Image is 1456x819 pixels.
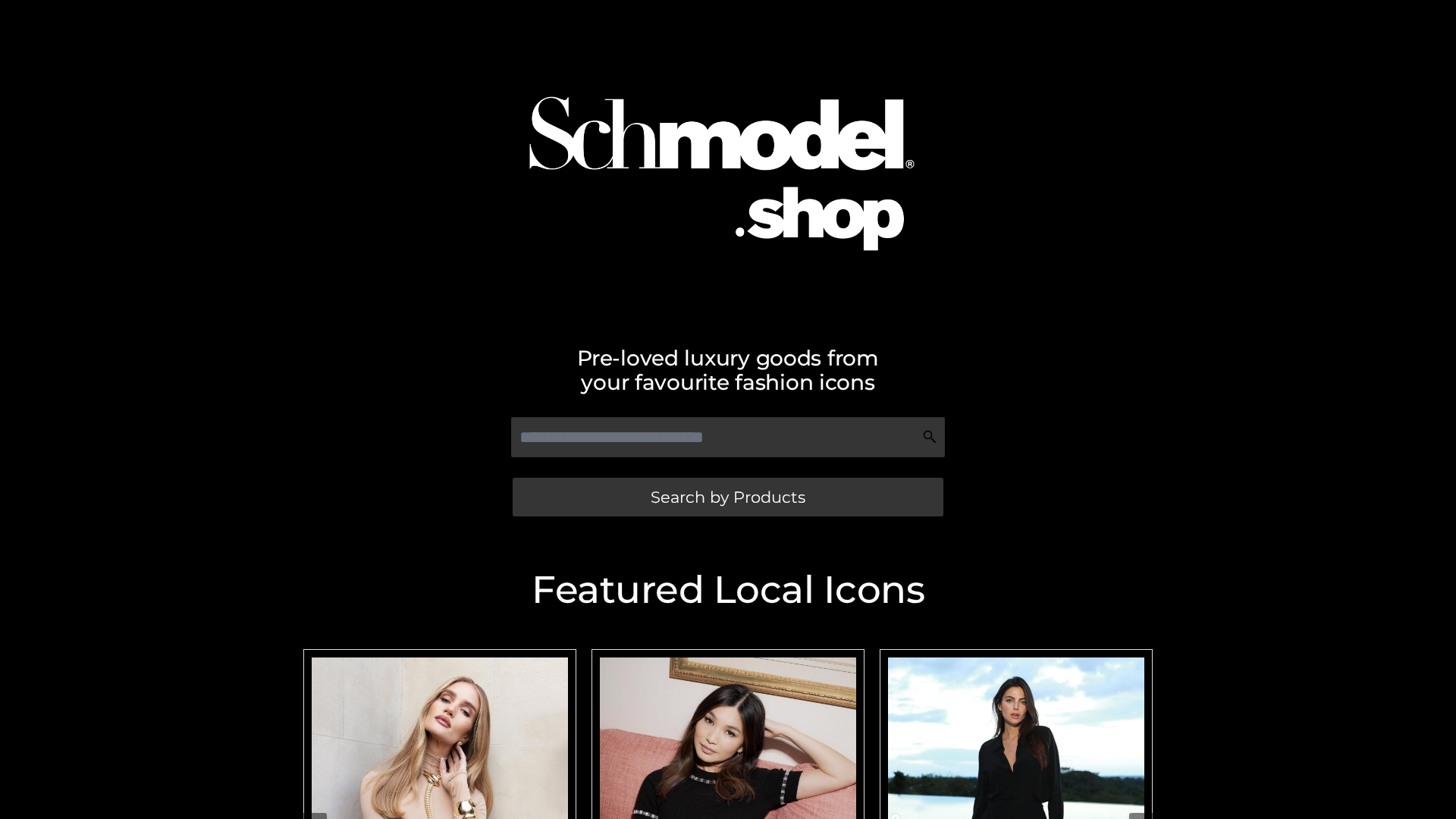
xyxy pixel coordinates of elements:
h2: Pre-loved luxury goods from your favourite fashion icons [296,346,1160,394]
a: Search by Products [513,478,943,516]
h2: Featured Local Icons​ [296,571,1160,609]
span: Search by Products [651,489,805,505]
img: Search Icon [922,429,937,444]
